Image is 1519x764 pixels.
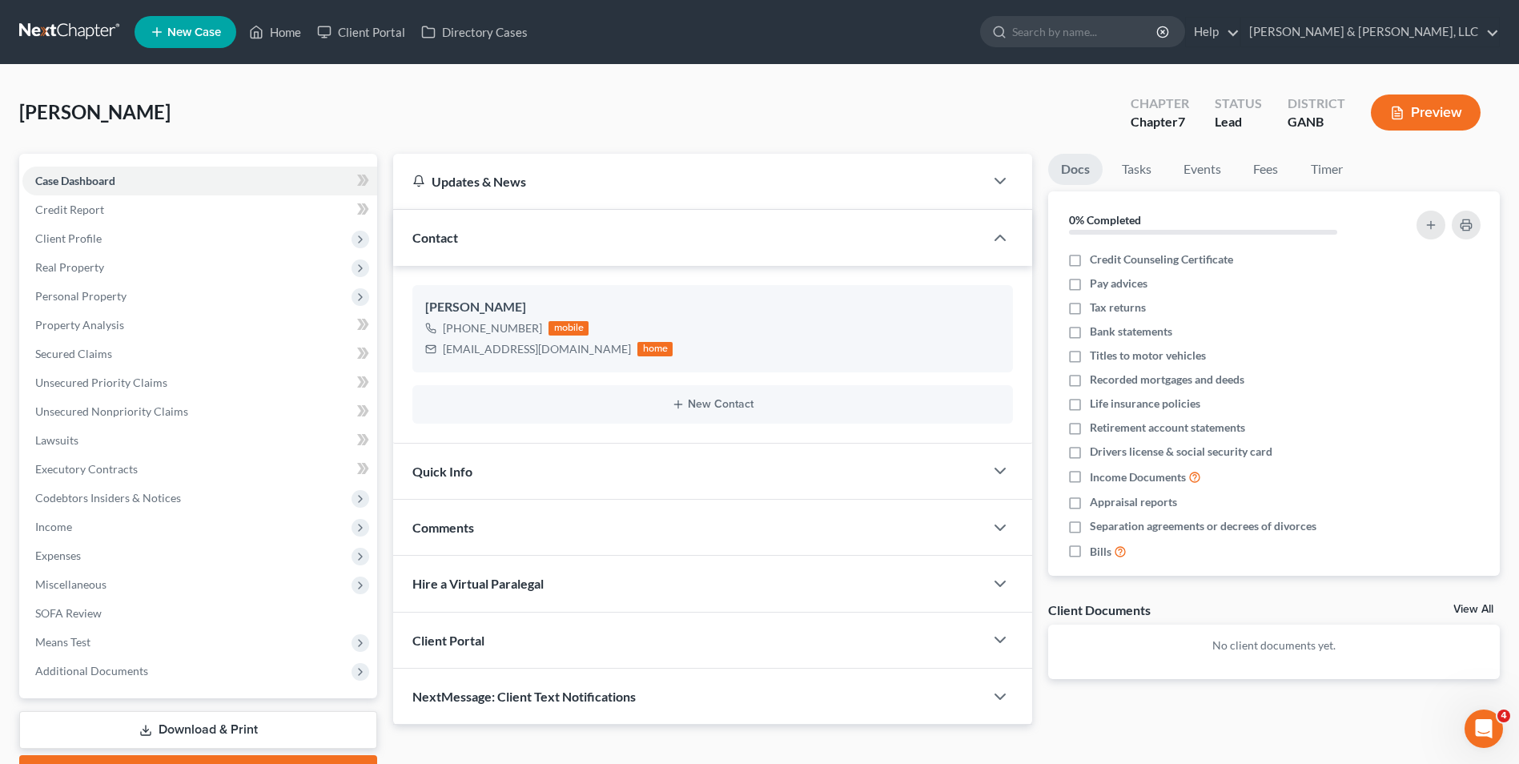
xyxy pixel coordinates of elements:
span: 4 [1497,710,1510,722]
span: Unsecured Nonpriority Claims [35,404,188,418]
a: Events [1171,154,1234,185]
span: New Case [167,26,221,38]
a: Unsecured Priority Claims [22,368,377,397]
span: Contact [412,230,458,245]
div: Client Documents [1048,601,1151,618]
div: [PHONE_NUMBER] [443,320,542,336]
a: Credit Report [22,195,377,224]
span: Client Profile [35,231,102,245]
span: Miscellaneous [35,577,106,591]
p: No client documents yet. [1061,637,1487,653]
iframe: Intercom live chat [1465,710,1503,748]
span: Bills [1090,544,1111,560]
span: Means Test [35,635,90,649]
span: Recorded mortgages and deeds [1090,372,1244,388]
span: Titles to motor vehicles [1090,348,1206,364]
span: Quick Info [412,464,472,479]
span: Hire a Virtual Paralegal [412,576,544,591]
span: Case Dashboard [35,174,115,187]
span: Income [35,520,72,533]
span: Tax returns [1090,300,1146,316]
a: Tasks [1109,154,1164,185]
span: 7 [1178,114,1185,129]
span: Income Documents [1090,469,1186,485]
span: NextMessage: Client Text Notifications [412,689,636,704]
span: Drivers license & social security card [1090,444,1272,460]
div: Chapter [1131,94,1189,113]
div: GANB [1288,113,1345,131]
strong: 0% Completed [1069,213,1141,227]
span: Credit Counseling Certificate [1090,251,1233,267]
div: mobile [549,321,589,336]
div: District [1288,94,1345,113]
a: Timer [1298,154,1356,185]
a: SOFA Review [22,599,377,628]
a: Lawsuits [22,426,377,455]
div: home [637,342,673,356]
span: Comments [412,520,474,535]
span: Life insurance policies [1090,396,1200,412]
span: Pay advices [1090,275,1147,292]
a: Home [241,18,309,46]
span: Secured Claims [35,347,112,360]
a: [PERSON_NAME] & [PERSON_NAME], LLC [1241,18,1499,46]
span: Appraisal reports [1090,494,1177,510]
a: Fees [1240,154,1292,185]
div: Chapter [1131,113,1189,131]
span: Real Property [35,260,104,274]
span: Credit Report [35,203,104,216]
a: Directory Cases [413,18,536,46]
button: New Contact [425,398,1000,411]
span: Bank statements [1090,324,1172,340]
div: Status [1215,94,1262,113]
span: Retirement account statements [1090,420,1245,436]
a: Unsecured Nonpriority Claims [22,397,377,426]
span: Codebtors Insiders & Notices [35,491,181,505]
span: Additional Documents [35,664,148,678]
a: Download & Print [19,711,377,749]
span: [PERSON_NAME] [19,100,171,123]
a: Docs [1048,154,1103,185]
a: View All [1453,604,1493,615]
div: Updates & News [412,173,965,190]
a: Secured Claims [22,340,377,368]
a: Property Analysis [22,311,377,340]
div: [PERSON_NAME] [425,298,1000,317]
a: Executory Contracts [22,455,377,484]
button: Preview [1371,94,1481,131]
span: SOFA Review [35,606,102,620]
div: [EMAIL_ADDRESS][DOMAIN_NAME] [443,341,631,357]
span: Client Portal [412,633,484,648]
span: Lawsuits [35,433,78,447]
span: Expenses [35,549,81,562]
span: Separation agreements or decrees of divorces [1090,518,1316,534]
span: Executory Contracts [35,462,138,476]
span: Unsecured Priority Claims [35,376,167,389]
span: Personal Property [35,289,127,303]
span: Property Analysis [35,318,124,332]
input: Search by name... [1012,17,1159,46]
a: Client Portal [309,18,413,46]
div: Lead [1215,113,1262,131]
a: Case Dashboard [22,167,377,195]
a: Help [1186,18,1240,46]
